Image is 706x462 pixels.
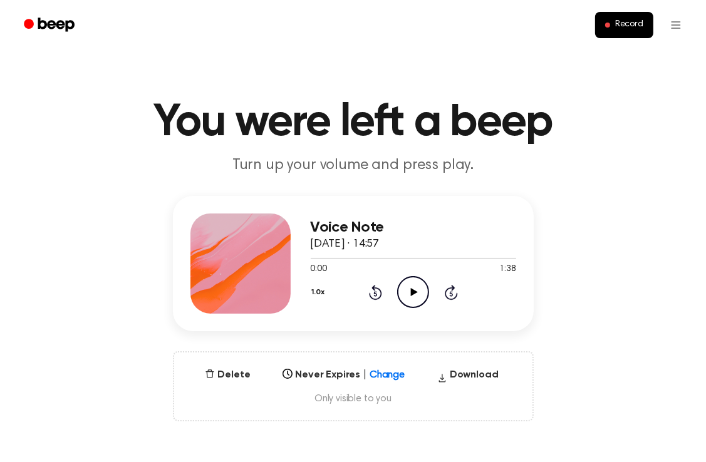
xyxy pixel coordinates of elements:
span: 1:38 [499,263,516,276]
button: Delete [200,367,255,382]
button: Record [595,12,653,38]
button: 1.0x [311,282,330,303]
span: 0:00 [311,263,327,276]
p: Turn up your volume and press play. [113,155,594,176]
button: Download [432,367,504,388]
span: Only visible to you [189,393,517,405]
h3: Voice Note [311,219,516,236]
span: [DATE] · 14:57 [311,239,380,250]
a: Beep [15,13,86,38]
h1: You were left a beep [33,100,674,145]
button: Open menu [661,10,691,40]
span: Record [615,19,643,31]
